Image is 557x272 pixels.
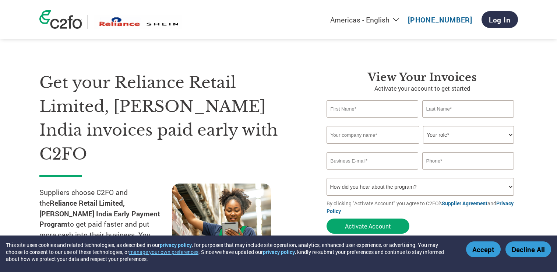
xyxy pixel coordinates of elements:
[505,241,551,257] button: Decline All
[442,200,487,207] a: Supplier Agreement
[6,241,455,262] div: This site uses cookies and related technologies, as described in our , for purposes that may incl...
[422,152,514,170] input: Phone*
[327,152,419,170] input: Invalid Email format
[327,199,518,215] p: By clicking "Activate Account" you agree to C2FO's and
[482,11,518,28] a: Log In
[466,241,501,257] button: Accept
[39,187,172,262] p: Suppliers choose C2FO and the to get paid faster and put more cash into their business. You selec...
[160,241,192,248] a: privacy policy
[129,248,198,255] button: manage your own preferences
[327,170,419,175] div: Inavlid Email Address
[422,170,514,175] div: Inavlid Phone Number
[422,100,514,118] input: Last Name*
[39,10,82,29] img: c2fo logo
[39,71,304,166] h1: Get your Reliance Retail Limited, [PERSON_NAME] India invoices paid early with C2FO
[327,118,419,123] div: Invalid first name or first name is too long
[408,15,472,24] a: [PHONE_NUMBER]
[327,71,518,84] h3: View Your Invoices
[327,100,419,118] input: First Name*
[327,126,419,144] input: Your company name*
[172,184,271,256] img: supply chain worker
[423,126,514,144] select: Title/Role
[327,200,514,215] a: Privacy Policy
[327,84,518,93] p: Activate your account to get started
[327,144,514,149] div: Invalid company name or company name is too long
[422,118,514,123] div: Invalid last name or last name is too long
[327,219,409,234] button: Activate Account
[94,15,182,29] img: Reliance Retail Limited, SHEIN India
[263,248,295,255] a: privacy policy
[39,198,160,229] strong: Reliance Retail Limited, [PERSON_NAME] India Early Payment Program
